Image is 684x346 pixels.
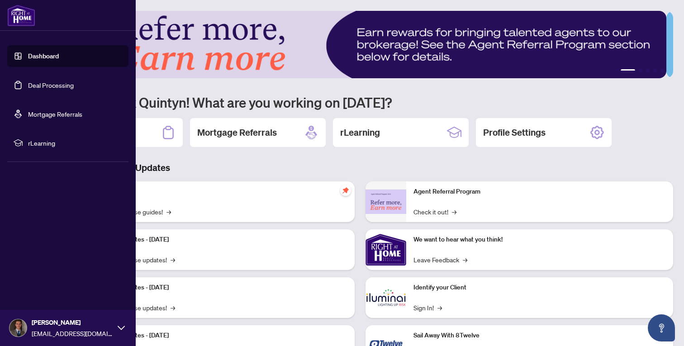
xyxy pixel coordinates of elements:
span: → [171,255,175,265]
p: Sail Away With 8Twelve [413,331,666,341]
a: Leave Feedback→ [413,255,467,265]
button: 2 [639,69,642,73]
span: pushpin [340,185,351,196]
span: → [166,207,171,217]
p: Platform Updates - [DATE] [95,235,347,245]
a: Dashboard [28,52,59,60]
span: [EMAIL_ADDRESS][DOMAIN_NAME] [32,328,113,338]
a: Sign In!→ [413,303,442,313]
h2: Profile Settings [483,126,546,139]
img: Profile Icon [9,319,27,337]
h3: Brokerage & Industry Updates [47,161,673,174]
img: logo [7,5,35,26]
button: 3 [646,69,650,73]
img: Agent Referral Program [366,190,406,214]
p: Platform Updates - [DATE] [95,331,347,341]
a: Check it out!→ [413,207,456,217]
p: Agent Referral Program [413,187,666,197]
button: 4 [653,69,657,73]
a: Mortgage Referrals [28,110,82,118]
p: Platform Updates - [DATE] [95,283,347,293]
span: → [437,303,442,313]
span: → [463,255,467,265]
span: → [171,303,175,313]
p: Identify your Client [413,283,666,293]
h2: Mortgage Referrals [197,126,277,139]
button: Open asap [648,314,675,341]
img: We want to hear what you think! [366,229,406,270]
span: → [452,207,456,217]
a: Deal Processing [28,81,74,89]
img: Slide 0 [47,11,666,78]
button: 1 [621,69,635,73]
h1: Welcome back Quintyn! What are you working on [DATE]? [47,94,673,111]
span: rLearning [28,138,122,148]
p: We want to hear what you think! [413,235,666,245]
p: Self-Help [95,187,347,197]
h2: rLearning [340,126,380,139]
img: Identify your Client [366,277,406,318]
button: 5 [660,69,664,73]
span: [PERSON_NAME] [32,318,113,327]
